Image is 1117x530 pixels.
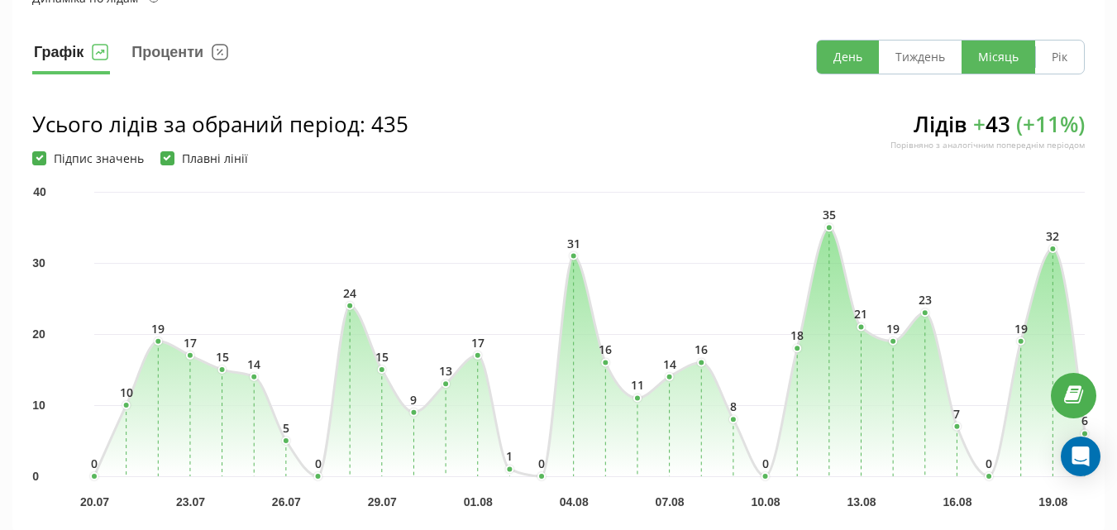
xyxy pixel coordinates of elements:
[847,495,876,509] text: 13.08
[1046,228,1059,244] text: 32
[160,151,248,165] label: Плавні лінії
[130,40,230,74] button: Проценти
[343,285,356,301] text: 24
[1035,41,1084,74] button: Рік
[410,392,417,408] text: 9
[1014,321,1028,337] text: 19
[216,349,229,365] text: 15
[32,470,39,483] text: 0
[823,207,836,222] text: 35
[464,495,493,509] text: 01.08
[120,384,133,400] text: 10
[1081,413,1088,428] text: 6
[32,327,45,341] text: 20
[560,495,589,509] text: 04.08
[986,456,992,471] text: 0
[91,456,98,471] text: 0
[32,151,144,165] label: Підпис значень
[184,335,197,351] text: 17
[730,399,737,414] text: 8
[752,495,780,509] text: 10.08
[315,456,322,471] text: 0
[1038,495,1067,509] text: 19.08
[32,399,45,412] text: 10
[890,109,1085,165] div: Лідів 43
[1016,109,1085,139] span: ( + 11 %)
[886,321,900,337] text: 19
[943,495,971,509] text: 16.08
[567,236,580,251] text: 31
[247,356,260,372] text: 14
[33,185,46,198] text: 40
[272,495,301,509] text: 26.07
[973,109,986,139] span: +
[656,495,685,509] text: 07.08
[890,139,1085,150] div: Порівняно з аналогічним попереднім періодом
[817,41,879,74] button: День
[368,495,397,509] text: 29.07
[790,327,804,343] text: 18
[1061,437,1100,476] div: Open Intercom Messenger
[506,448,513,464] text: 1
[32,40,110,74] button: Графік
[879,41,962,74] button: Тиждень
[32,256,45,270] text: 30
[762,456,769,471] text: 0
[854,306,867,322] text: 21
[953,406,960,422] text: 7
[962,41,1035,74] button: Місяць
[176,495,205,509] text: 23.07
[32,109,408,139] div: Усього лідів за обраний період : 435
[538,456,545,471] text: 0
[631,377,644,393] text: 11
[80,495,109,509] text: 20.07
